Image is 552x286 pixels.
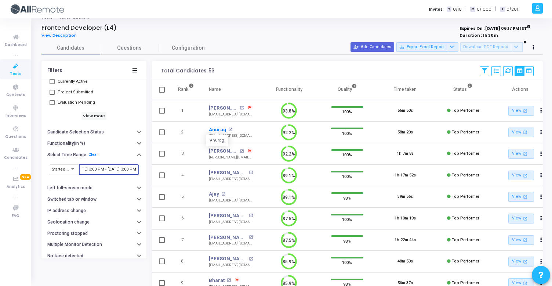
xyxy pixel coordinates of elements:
[20,174,31,180] span: New
[209,198,253,203] div: [EMAIL_ADDRESS][DOMAIN_NAME]
[536,192,546,202] button: Actions
[460,24,531,32] strong: Expires On : [DATE] 06:17 PM IST
[209,262,253,268] div: [EMAIL_ADDRESS][DOMAIN_NAME]
[47,152,86,158] h6: Select Time Range
[221,192,225,196] mat-icon: open_in_new
[209,190,219,198] a: Ajay
[522,194,528,200] mat-icon: open_in_new
[453,6,462,12] span: 0/10
[209,155,253,160] div: [PERSON_NAME][EMAIL_ADDRESS][PERSON_NAME][DOMAIN_NAME]
[41,24,117,32] h4: Frontend Developer (L4)
[47,129,104,135] h6: Candidate Selection Status
[41,138,146,149] button: Functionality(in %)
[395,215,416,222] div: 1h 10m 19s
[343,237,351,244] span: 98%
[161,68,214,74] div: Total Candidates: 53
[209,277,225,284] a: Bharat
[170,251,201,272] td: 8
[536,149,546,159] button: Actions
[47,141,85,146] h6: Functionality(in %)
[170,100,201,122] td: 1
[508,128,534,137] a: View
[6,92,25,98] span: Contests
[536,127,546,137] button: Actions
[209,85,221,93] div: Name
[41,250,146,262] button: No face detected
[508,171,534,180] a: View
[209,234,247,241] a: [PERSON_NAME]
[58,98,95,107] span: Evaluation Pending
[41,194,146,205] button: Switched tab or window
[500,7,505,12] span: I
[452,237,479,242] span: Top Performer
[209,176,253,182] div: [EMAIL_ADDRESS][DOMAIN_NAME]
[47,68,62,74] div: Filters
[100,44,159,52] span: Questions
[41,205,146,217] button: IP address change
[342,216,352,223] span: 100%
[536,235,546,245] button: Actions
[58,88,93,97] span: Project Submitted
[492,79,550,100] th: Actions
[522,172,528,179] mat-icon: open_in_new
[228,128,232,132] mat-icon: open_in_new
[522,129,528,135] mat-icon: open_in_new
[12,213,19,219] span: FAQ
[342,129,352,137] span: 100%
[5,42,27,48] span: Dashboard
[4,155,28,161] span: Candidates
[522,258,528,265] mat-icon: open_in_new
[318,79,376,100] th: Quality
[342,259,352,266] span: 100%
[452,216,479,221] span: Top Performer
[460,32,498,38] strong: Duration : 1h 30m
[508,235,534,245] a: View
[536,170,546,180] button: Actions
[495,5,496,13] span: |
[452,259,479,264] span: Top Performer
[342,173,352,180] span: 100%
[170,229,201,251] td: 7
[249,257,253,261] mat-icon: open_in_new
[397,194,413,200] div: 39m 56s
[209,169,247,176] a: [PERSON_NAME]
[41,33,82,38] a: View Description
[536,214,546,224] button: Actions
[41,149,146,160] button: Select Time RangeClear
[240,106,244,110] mat-icon: open_in_new
[172,44,205,52] span: Configuration
[47,231,88,236] h6: Proctoring stopped
[81,112,107,120] h6: View more
[477,6,491,12] span: 0/1000
[522,215,528,222] mat-icon: open_in_new
[249,235,253,239] mat-icon: open_in_new
[47,208,86,214] h6: IP address change
[170,143,201,165] td: 3
[249,171,253,175] mat-icon: open_in_new
[82,167,136,172] input: From Date ~ To Date
[47,242,102,247] h6: Multiple Monitor Detection
[394,85,417,93] div: Time taken
[536,106,546,116] button: Actions
[447,7,451,12] span: T
[41,44,100,52] span: Candidates
[506,6,518,12] span: 0/201
[395,172,416,179] div: 1h 17m 52s
[41,32,77,38] span: View Description
[395,237,416,243] div: 1h 22m 44s
[209,133,253,139] div: [EMAIL_ADDRESS][DOMAIN_NAME]
[41,126,146,138] button: Candidate Selection Status
[452,151,479,156] span: Top Performer
[9,2,64,17] img: logo
[460,42,523,52] button: Download PDF Reports
[465,5,466,13] span: |
[452,130,479,135] span: Top Performer
[429,6,444,12] label: Invites:
[227,278,231,282] mat-icon: open_in_new
[470,7,475,12] span: C
[7,184,25,190] span: Analytics
[41,228,146,239] button: Proctoring stopped
[522,151,528,157] mat-icon: open_in_new
[6,113,26,119] span: Interviews
[47,219,90,225] h6: Geolocation change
